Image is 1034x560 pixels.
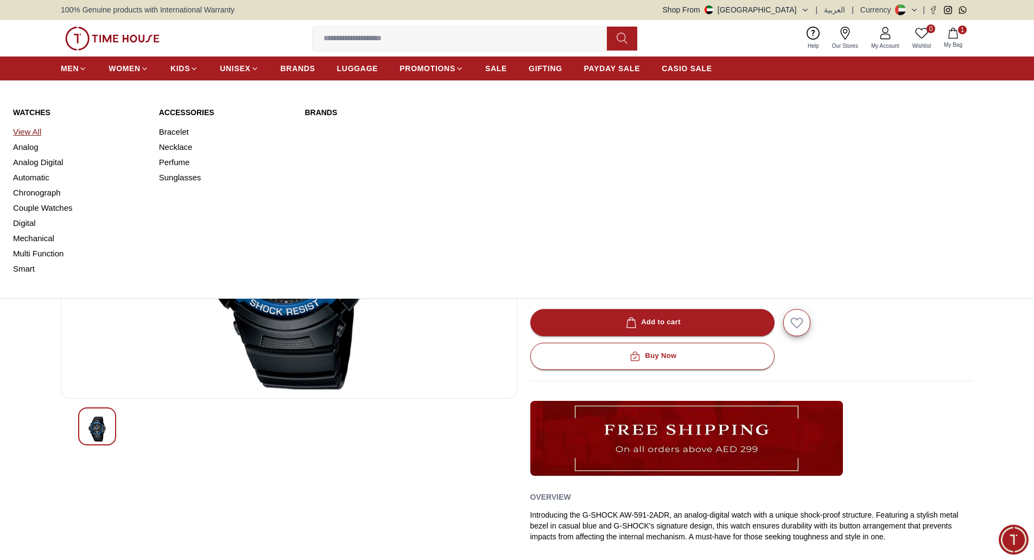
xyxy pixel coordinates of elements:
a: WOMEN [109,59,149,78]
a: Perfume [159,155,292,170]
button: العربية [824,4,845,15]
a: UNISEX [220,59,258,78]
img: ... [530,401,843,476]
img: Lee Cooper [377,124,440,187]
a: Accessories [159,107,292,118]
div: Buy Now [627,350,676,362]
a: SALE [485,59,507,78]
a: KIDS [170,59,198,78]
h2: Overview [530,489,571,505]
span: 0 [927,24,935,33]
img: G-Shock Men's Analog-Digital Black Dial Watch - AW-591-2ADR [87,417,107,442]
a: CASIO SALE [662,59,712,78]
a: Sunglasses [159,170,292,185]
a: Digital [13,216,146,231]
a: Couple Watches [13,200,146,216]
a: Analog Digital [13,155,146,170]
a: LUGGAGE [337,59,378,78]
span: MEN [61,63,79,74]
span: WOMEN [109,63,141,74]
span: 100% Genuine products with International Warranty [61,4,234,15]
img: Kenneth Scott [305,124,367,187]
span: Wishlist [908,42,935,50]
a: Watches [13,107,146,118]
a: Mechanical [13,231,146,246]
a: Analog [13,140,146,155]
a: View All [13,124,146,140]
a: Instagram [944,6,952,14]
div: Add to cart [624,316,681,329]
span: My Bag [940,41,967,49]
a: Brands [305,107,583,118]
span: | [816,4,818,15]
span: | [923,4,925,15]
span: My Account [867,42,904,50]
img: Tornado [520,124,583,187]
a: Multi Function [13,246,146,261]
span: BRANDS [281,63,315,74]
button: Buy Now [530,343,775,370]
button: Shop From[GEOGRAPHIC_DATA] [663,4,809,15]
span: 1 [958,26,967,34]
span: CASIO SALE [662,63,712,74]
a: Bracelet [159,124,292,140]
span: Our Stores [828,42,862,50]
a: Chronograph [13,185,146,200]
a: Necklace [159,140,292,155]
span: LUGGAGE [337,63,378,74]
a: Smart [13,261,146,276]
a: Our Stores [826,24,865,52]
a: PROMOTIONS [399,59,464,78]
span: KIDS [170,63,190,74]
div: Currency [860,4,896,15]
span: PROMOTIONS [399,63,455,74]
a: GIFTING [529,59,562,78]
a: 0Wishlist [906,24,937,52]
button: Add to cart [530,309,775,336]
a: Whatsapp [959,6,967,14]
div: Chat Widget [999,525,1029,555]
span: GIFTING [529,63,562,74]
img: United Arab Emirates [705,5,713,14]
a: Automatic [13,170,146,185]
img: Slazenger [305,196,367,259]
a: Facebook [929,6,937,14]
span: UNISEX [220,63,250,74]
div: Introducing the G-SHOCK AW-591-2ADR, an analog-digital watch with a unique shock-proof structure.... [530,509,974,542]
span: SALE [485,63,507,74]
img: Quantum [448,124,511,187]
a: BRANDS [281,59,315,78]
img: ... [65,27,160,51]
a: Help [801,24,826,52]
button: 1My Bag [937,26,969,51]
span: PAYDAY SALE [584,63,640,74]
a: MEN [61,59,87,78]
a: PAYDAY SALE [584,59,640,78]
span: | [852,4,854,15]
span: Help [803,42,823,50]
